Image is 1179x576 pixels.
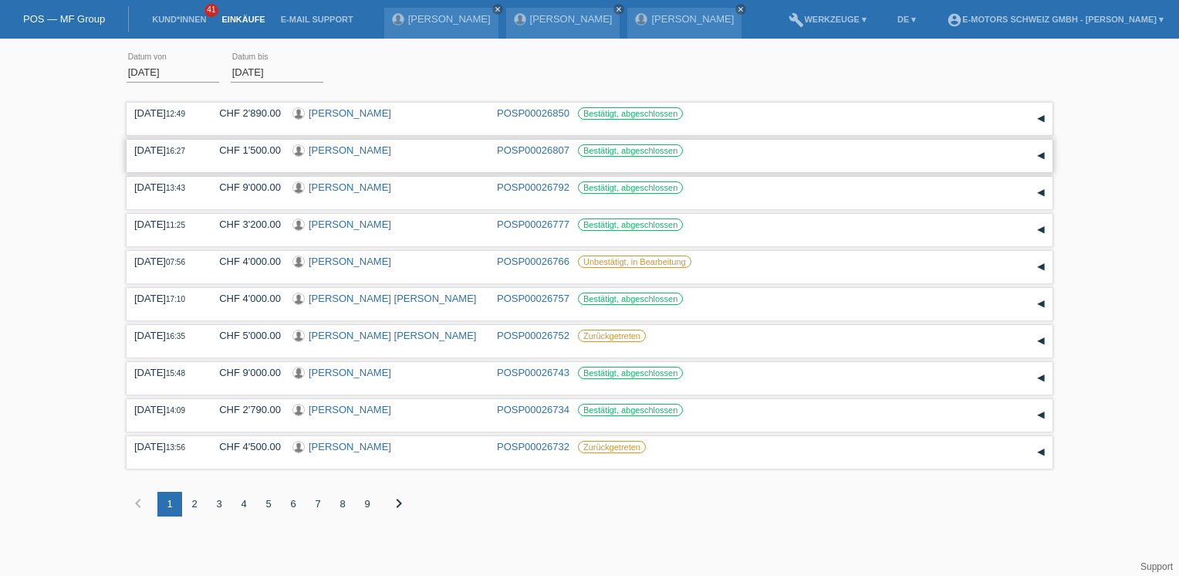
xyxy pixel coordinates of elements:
[208,330,281,341] div: CHF 5'000.00
[23,13,105,25] a: POS — MF Group
[166,221,185,229] span: 11:25
[214,15,272,24] a: Einkäufe
[789,12,804,28] i: build
[309,107,391,119] a: [PERSON_NAME]
[309,293,476,304] a: [PERSON_NAME] [PERSON_NAME]
[497,330,569,341] a: POSP00026752
[309,181,391,193] a: [PERSON_NAME]
[134,404,196,415] div: [DATE]
[208,293,281,304] div: CHF 4'000.00
[613,4,624,15] a: close
[578,441,646,453] label: Zurückgetreten
[497,144,569,156] a: POSP00026807
[309,256,391,267] a: [PERSON_NAME]
[390,494,408,513] i: chevron_right
[166,258,185,266] span: 07:56
[207,492,231,517] div: 3
[1029,256,1052,279] div: auf-/zuklappen
[129,494,147,513] i: chevron_left
[208,144,281,156] div: CHF 1'500.00
[309,330,476,341] a: [PERSON_NAME] [PERSON_NAME]
[134,330,196,341] div: [DATE]
[781,15,874,24] a: buildWerkzeuge ▾
[1029,441,1052,464] div: auf-/zuklappen
[1029,293,1052,316] div: auf-/zuklappen
[615,5,623,13] i: close
[578,256,691,268] label: Unbestätigt, in Bearbeitung
[1140,561,1173,572] a: Support
[651,13,734,25] a: [PERSON_NAME]
[134,107,196,119] div: [DATE]
[1029,181,1052,205] div: auf-/zuklappen
[408,13,491,25] a: [PERSON_NAME]
[578,219,683,231] label: Bestätigt, abgeschlossen
[1029,330,1052,353] div: auf-/zuklappen
[208,107,281,119] div: CHF 2'890.00
[497,107,569,119] a: POSP00026850
[497,293,569,304] a: POSP00026757
[890,15,924,24] a: DE ▾
[256,492,281,517] div: 5
[578,144,683,157] label: Bestätigt, abgeschlossen
[494,5,502,13] i: close
[144,15,214,24] a: Kund*innen
[355,492,380,517] div: 9
[166,184,185,192] span: 13:43
[157,492,182,517] div: 1
[208,219,281,230] div: CHF 3'200.00
[1029,107,1052,130] div: auf-/zuklappen
[166,147,185,155] span: 16:27
[134,144,196,156] div: [DATE]
[497,256,569,267] a: POSP00026766
[578,404,683,416] label: Bestätigt, abgeschlossen
[273,15,361,24] a: E-Mail Support
[208,181,281,193] div: CHF 9'000.00
[497,181,569,193] a: POSP00026792
[134,181,196,193] div: [DATE]
[134,441,196,452] div: [DATE]
[208,256,281,267] div: CHF 4'000.00
[166,406,185,415] span: 14:09
[166,369,185,378] span: 15:48
[735,4,746,15] a: close
[309,219,391,230] a: [PERSON_NAME]
[497,404,569,415] a: POSP00026734
[578,293,683,305] label: Bestätigt, abgeschlossen
[1029,367,1052,390] div: auf-/zuklappen
[578,107,683,120] label: Bestätigt, abgeschlossen
[166,443,185,452] span: 13:56
[166,332,185,341] span: 16:35
[208,404,281,415] div: CHF 2'790.00
[578,330,646,342] label: Zurückgetreten
[309,441,391,452] a: [PERSON_NAME]
[134,367,196,378] div: [DATE]
[166,295,185,303] span: 17:10
[231,492,256,517] div: 4
[530,13,613,25] a: [PERSON_NAME]
[306,492,330,517] div: 7
[578,367,683,379] label: Bestätigt, abgeschlossen
[578,181,683,194] label: Bestätigt, abgeschlossen
[497,219,569,230] a: POSP00026777
[737,5,745,13] i: close
[947,12,962,28] i: account_circle
[281,492,306,517] div: 6
[208,441,281,452] div: CHF 4'500.00
[208,367,281,378] div: CHF 9'000.00
[497,367,569,378] a: POSP00026743
[939,15,1171,24] a: account_circleE-Motors Schweiz GmbH - [PERSON_NAME] ▾
[134,293,196,304] div: [DATE]
[309,367,391,378] a: [PERSON_NAME]
[1029,404,1052,427] div: auf-/zuklappen
[182,492,207,517] div: 2
[497,441,569,452] a: POSP00026732
[1029,144,1052,168] div: auf-/zuklappen
[492,4,503,15] a: close
[309,404,391,415] a: [PERSON_NAME]
[309,144,391,156] a: [PERSON_NAME]
[134,256,196,267] div: [DATE]
[330,492,355,517] div: 8
[204,4,218,17] span: 41
[134,219,196,230] div: [DATE]
[1029,219,1052,242] div: auf-/zuklappen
